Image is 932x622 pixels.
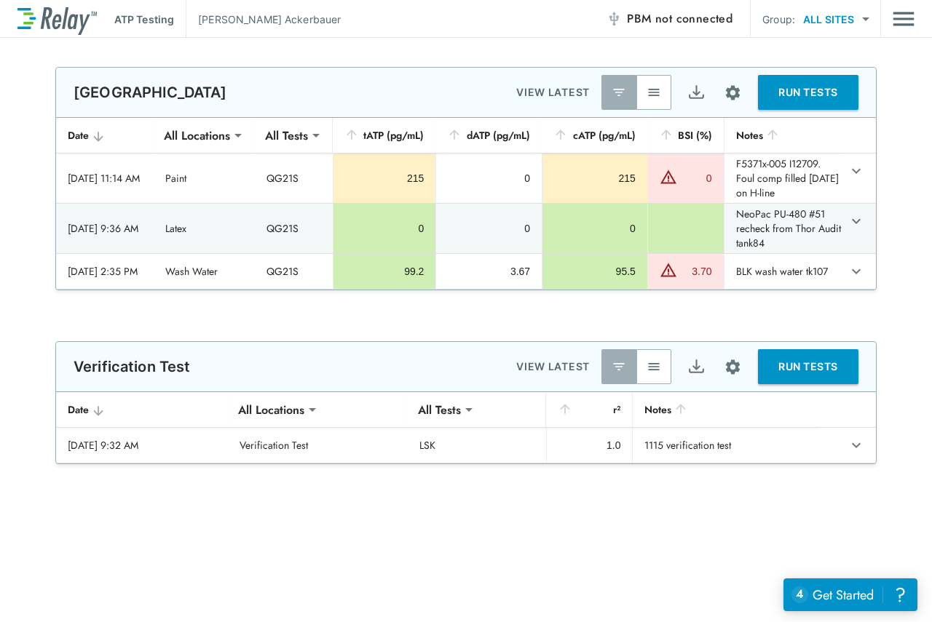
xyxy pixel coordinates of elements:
[448,171,530,186] div: 0
[758,75,858,110] button: RUN TESTS
[255,153,333,203] td: QG21S
[68,438,216,452] div: [DATE] 9:32 AM
[644,401,805,418] div: Notes
[681,264,712,279] div: 3.70
[448,264,530,279] div: 3.67
[660,261,677,279] img: Warning
[447,127,530,144] div: dATP (pg/mL)
[647,359,661,374] img: View All
[553,127,636,144] div: cATP (pg/mL)
[17,4,97,35] img: LuminUltra Relay
[56,118,154,153] th: Date
[647,85,661,100] img: View All
[448,221,530,236] div: 0
[660,168,677,186] img: Warning
[783,578,917,611] iframe: Resource center
[601,4,738,33] button: PBM not connected
[554,221,636,236] div: 0
[893,5,915,33] img: Drawer Icon
[762,12,795,27] p: Group:
[154,254,255,289] td: Wash Water
[68,171,142,186] div: [DATE] 11:14 AM
[198,12,341,27] p: [PERSON_NAME] Ackerbauer
[687,358,706,376] img: Export Icon
[844,259,869,284] button: expand row
[228,428,408,463] td: Verification Test
[68,264,142,279] div: [DATE] 2:35 PM
[554,264,636,279] div: 95.5
[408,428,546,463] td: LSK
[255,254,333,289] td: QG21S
[68,221,142,236] div: [DATE] 9:36 AM
[679,349,714,384] button: Export
[408,395,471,424] div: All Tests
[74,358,191,375] p: Verification Test
[714,348,752,386] button: Site setup
[844,159,869,183] button: expand row
[632,428,817,463] td: 1115 verification test
[714,73,752,112] button: Site setup
[612,359,626,374] img: Latest
[114,12,174,27] p: ATP Testing
[345,221,424,236] div: 0
[154,153,255,203] td: Paint
[893,5,915,33] button: Main menu
[612,85,626,100] img: Latest
[154,204,255,253] td: Latex
[255,121,318,150] div: All Tests
[724,254,843,289] td: BLK wash water tk107
[558,438,621,452] div: 1.0
[154,121,240,150] div: All Locations
[627,9,732,29] span: PBM
[344,127,424,144] div: tATP (pg/mL)
[558,401,621,418] div: r²
[681,171,712,186] div: 0
[724,204,843,253] td: NeoPac PU-480 #51 recheck from Thor Audit tank84
[659,127,712,144] div: BSI (%)
[724,84,742,102] img: Settings Icon
[56,118,876,290] table: sticky table
[844,209,869,234] button: expand row
[724,358,742,376] img: Settings Icon
[516,84,590,101] p: VIEW LATEST
[679,75,714,110] button: Export
[228,395,315,424] div: All Locations
[255,204,333,253] td: QG21S
[74,84,227,101] p: [GEOGRAPHIC_DATA]
[554,171,636,186] div: 215
[516,358,590,375] p: VIEW LATEST
[655,10,732,27] span: not connected
[687,84,706,102] img: Export Icon
[607,12,621,26] img: Offline Icon
[345,264,424,279] div: 99.2
[56,392,876,463] table: sticky table
[736,127,832,144] div: Notes
[56,392,228,428] th: Date
[844,433,869,458] button: expand row
[758,349,858,384] button: RUN TESTS
[724,153,843,203] td: F5371x-005 I12709. Foul comp filled [DATE] on H-line
[345,171,424,186] div: 215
